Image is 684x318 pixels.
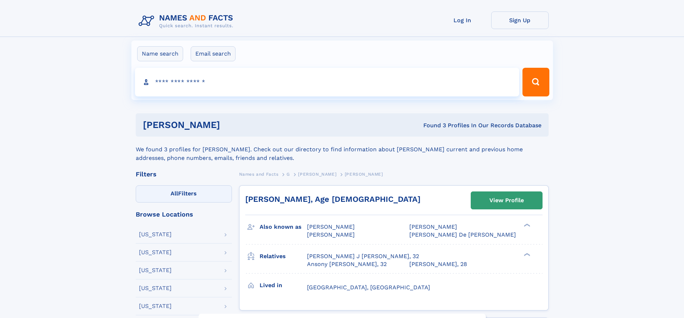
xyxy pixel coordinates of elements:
[136,211,232,218] div: Browse Locations
[471,192,542,209] a: View Profile
[434,11,491,29] a: Log In
[191,46,236,61] label: Email search
[489,192,524,209] div: View Profile
[139,250,172,255] div: [US_STATE]
[307,260,387,268] a: Ansony [PERSON_NAME], 32
[491,11,549,29] a: Sign Up
[260,250,307,262] h3: Relatives
[409,231,516,238] span: [PERSON_NAME] De [PERSON_NAME]
[522,68,549,96] button: Search Button
[245,195,420,204] a: [PERSON_NAME], Age [DEMOGRAPHIC_DATA]
[136,11,239,31] img: Logo Names and Facts
[409,260,467,268] a: [PERSON_NAME], 28
[322,122,541,129] div: Found 3 Profiles In Our Records Database
[139,285,172,291] div: [US_STATE]
[136,185,232,203] label: Filters
[139,232,172,237] div: [US_STATE]
[136,137,549,162] div: We found 3 profiles for [PERSON_NAME]. Check out our directory to find information about [PERSON_...
[298,172,336,177] span: [PERSON_NAME]
[137,46,183,61] label: Name search
[522,223,531,228] div: ❯
[307,284,430,291] span: [GEOGRAPHIC_DATA], [GEOGRAPHIC_DATA]
[135,68,520,96] input: search input
[307,231,355,238] span: [PERSON_NAME]
[139,267,172,273] div: [US_STATE]
[136,171,232,177] div: Filters
[522,252,531,257] div: ❯
[260,221,307,233] h3: Also known as
[287,170,290,179] a: G
[171,190,178,197] span: All
[287,172,290,177] span: G
[345,172,383,177] span: [PERSON_NAME]
[307,252,419,260] a: [PERSON_NAME] J [PERSON_NAME], 32
[239,170,279,179] a: Names and Facts
[409,223,457,230] span: [PERSON_NAME]
[298,170,336,179] a: [PERSON_NAME]
[139,303,172,309] div: [US_STATE]
[260,279,307,291] h3: Lived in
[307,223,355,230] span: [PERSON_NAME]
[143,120,322,129] h1: [PERSON_NAME]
